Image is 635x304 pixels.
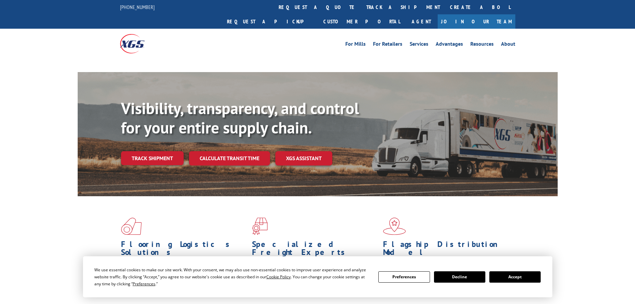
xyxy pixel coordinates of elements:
[470,41,494,49] a: Resources
[378,271,430,283] button: Preferences
[501,41,515,49] a: About
[120,4,155,10] a: [PHONE_NUMBER]
[94,266,370,287] div: We use essential cookies to make our site work. With your consent, we may also use non-essential ...
[83,256,552,297] div: Cookie Consent Prompt
[345,41,366,49] a: For Mills
[266,274,291,280] span: Cookie Policy
[222,14,318,29] a: Request a pickup
[410,41,428,49] a: Services
[121,240,247,260] h1: Flooring Logistics Solutions
[436,41,463,49] a: Advantages
[189,151,270,166] a: Calculate transit time
[318,14,405,29] a: Customer Portal
[275,151,332,166] a: XGS ASSISTANT
[252,218,268,235] img: xgs-icon-focused-on-flooring-red
[405,14,438,29] a: Agent
[121,98,359,138] b: Visibility, transparency, and control for your entire supply chain.
[133,281,155,287] span: Preferences
[121,151,184,165] a: Track shipment
[489,271,541,283] button: Accept
[438,14,515,29] a: Join Our Team
[434,271,485,283] button: Decline
[252,240,378,260] h1: Specialized Freight Experts
[373,41,402,49] a: For Retailers
[383,240,509,260] h1: Flagship Distribution Model
[383,218,406,235] img: xgs-icon-flagship-distribution-model-red
[121,218,142,235] img: xgs-icon-total-supply-chain-intelligence-red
